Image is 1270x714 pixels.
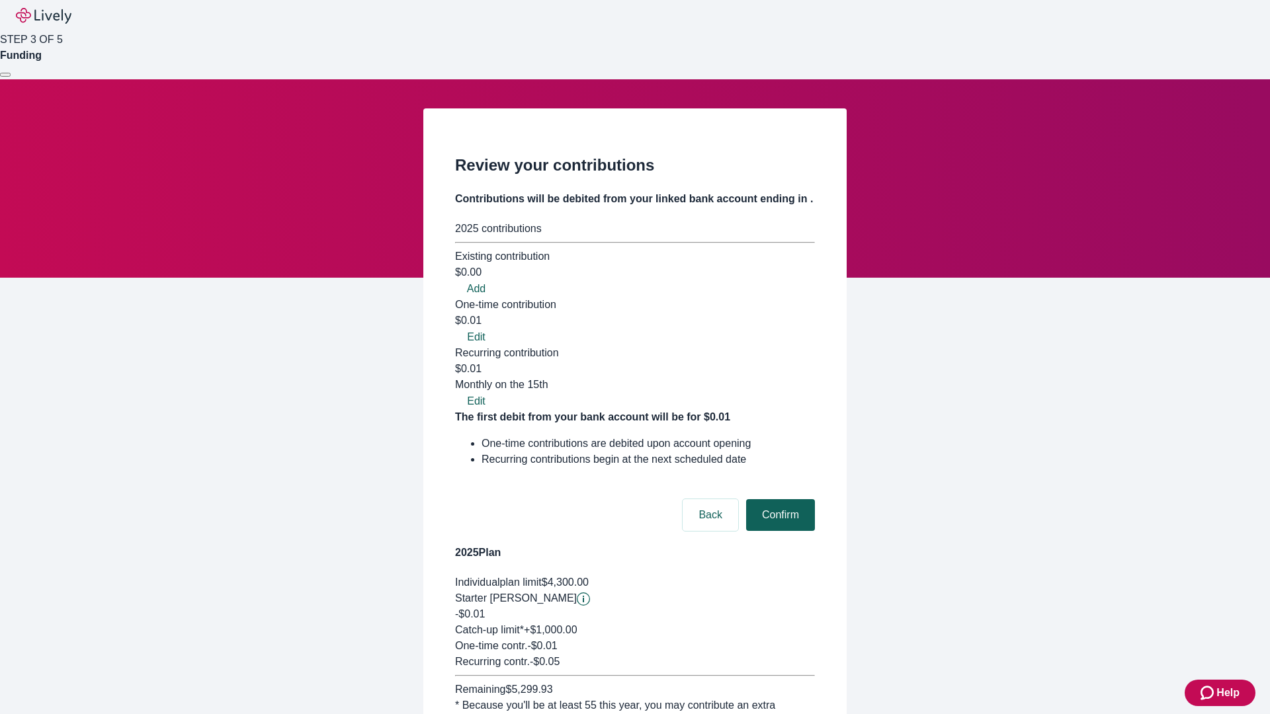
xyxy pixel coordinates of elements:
span: Remaining [455,684,505,695]
h4: Contributions will be debited from your linked bank account ending in . [455,191,815,207]
svg: Starter penny details [577,592,590,606]
div: One-time contribution [455,297,815,313]
div: $0.00 [455,264,815,280]
button: Add [455,281,497,297]
div: Recurring contribution [455,345,815,361]
span: Help [1216,685,1240,701]
span: - $0.01 [527,640,557,651]
span: One-time contr. [455,640,527,651]
div: Monthly on the 15th [455,377,815,393]
span: - $0.05 [530,656,560,667]
div: $0.01 [455,313,815,329]
button: Edit [455,329,497,345]
span: + $1,000.00 [524,624,577,635]
strong: The first debit from your bank account will be for $0.01 [455,411,730,422]
span: $4,300.00 [542,576,589,588]
button: Zendesk support iconHelp [1185,680,1255,706]
div: Existing contribution [455,249,815,264]
li: One-time contributions are debited upon account opening [482,436,815,452]
button: Edit [455,393,497,409]
h2: Review your contributions [455,153,815,177]
button: Lively will contribute $0.01 to establish your account [577,592,590,606]
span: $5,299.93 [505,684,552,695]
img: Lively [16,8,71,24]
button: Back [683,499,738,531]
span: Recurring contr. [455,656,530,667]
span: -$0.01 [455,608,485,619]
span: Catch-up limit* [455,624,524,635]
button: Confirm [746,499,815,531]
span: Individual plan limit [455,576,542,588]
svg: Zendesk support icon [1201,685,1216,701]
li: Recurring contributions begin at the next scheduled date [482,452,815,467]
div: 2025 contributions [455,221,815,237]
div: $0.01 [455,361,815,393]
h4: 2025 Plan [455,545,815,561]
span: Starter [PERSON_NAME] [455,592,577,604]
